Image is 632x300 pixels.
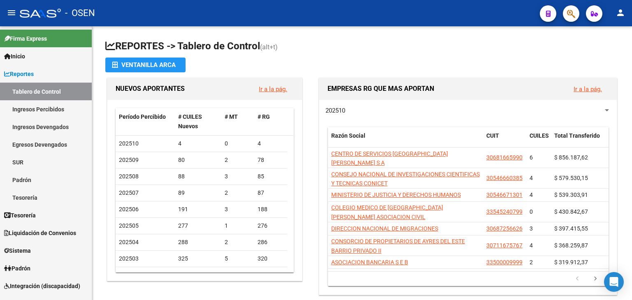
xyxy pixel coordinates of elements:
[530,154,533,161] span: 6
[4,228,76,238] span: Liquidación de Convenios
[175,108,222,135] datatable-header-cell: # CUILES Nuevos
[119,173,139,180] span: 202508
[225,155,251,165] div: 2
[225,238,251,247] div: 2
[258,205,284,214] div: 188
[325,107,345,114] span: 202510
[486,208,523,215] span: 33545240799
[178,172,218,181] div: 88
[486,192,523,198] span: 30546671301
[526,127,551,154] datatable-header-cell: CUILES
[225,205,251,214] div: 3
[554,175,588,181] span: $ 579.530,15
[486,259,523,265] span: 33500009999
[486,154,523,161] span: 30681665990
[483,127,526,154] datatable-header-cell: CUIT
[225,139,251,148] div: 0
[4,246,31,255] span: Sistema
[486,225,523,232] span: 30687256626
[530,132,549,139] span: CUILES
[258,188,284,198] div: 87
[616,8,625,18] mat-icon: person
[331,132,365,139] span: Razón Social
[554,208,588,215] span: $ 430.842,67
[604,272,624,292] div: Open Intercom Messenger
[178,238,218,247] div: 288
[260,43,278,51] span: (alt+t)
[116,85,185,92] span: NUEVOS APORTANTES
[331,150,448,166] span: CENTRO DE SERVICIOS [GEOGRAPHIC_DATA][PERSON_NAME] S A
[258,139,284,148] div: 4
[4,211,36,220] span: Tesorería
[331,204,443,220] span: COLEGIO MEDICO DE [GEOGRAPHIC_DATA][PERSON_NAME] ASOCIACION CIVIL
[252,81,294,97] button: Ir a la pág.
[331,171,480,187] span: CONSEJO NACIONAL DE INVESTIGACIONES CIENTIFICAS Y TECNICAS CONICET
[486,132,499,139] span: CUIT
[225,270,251,280] div: 7
[331,225,438,232] span: DIRECCION NACIONAL DE MIGRACIONES
[225,172,251,181] div: 3
[530,225,533,232] span: 3
[554,242,588,249] span: $ 368.259,87
[530,259,533,265] span: 2
[567,81,609,97] button: Ir a la pág.
[225,188,251,198] div: 2
[554,154,588,161] span: $ 856.187,62
[178,221,218,231] div: 277
[105,39,619,54] h1: REPORTES -> Tablero de Control
[178,155,218,165] div: 80
[331,192,461,198] span: MINISTERIO DE JUSTICIA Y DERECHOS HUMANOS
[574,85,602,93] a: Ir a la pág.
[65,4,95,22] span: - OSEN
[4,52,25,61] span: Inicio
[119,140,139,147] span: 202510
[554,259,588,265] span: $ 319.912,37
[486,175,523,181] span: 30546660385
[4,282,80,291] span: Integración (discapacidad)
[569,275,585,284] a: go to previous page
[328,85,434,92] span: EMPRESAS RG QUE MAS APORTAN
[331,238,465,254] span: CONSORCIO DE PROPIETARIOS DE AYRES DEL ESTE BARRIO PRIVADO II
[119,206,139,212] span: 202506
[119,272,139,278] span: 202502
[254,108,287,135] datatable-header-cell: # RG
[258,221,284,231] div: 276
[258,238,284,247] div: 286
[259,85,287,93] a: Ir a la pág.
[221,108,254,135] datatable-header-cell: # MT
[554,192,588,198] span: $ 539.303,91
[588,275,603,284] a: go to next page
[258,155,284,165] div: 78
[530,242,533,249] span: 4
[331,259,408,265] span: ASOCIACION BANCARIA S E B
[178,270,218,280] div: 361
[116,108,175,135] datatable-header-cell: Período Percibido
[225,113,238,120] span: # MT
[119,239,139,245] span: 202504
[551,127,609,154] datatable-header-cell: Total Transferido
[178,205,218,214] div: 191
[119,157,139,163] span: 202509
[530,175,533,181] span: 4
[225,221,251,231] div: 1
[554,225,588,232] span: $ 397.415,55
[178,254,218,263] div: 325
[7,8,16,18] mat-icon: menu
[4,264,30,273] span: Padrón
[530,208,533,215] span: 0
[4,69,34,78] span: Reportes
[119,255,139,262] span: 202503
[178,139,218,148] div: 4
[258,113,270,120] span: # RG
[225,254,251,263] div: 5
[178,188,218,198] div: 89
[119,113,166,120] span: Período Percibido
[258,270,284,280] div: 354
[258,254,284,263] div: 320
[105,58,186,72] button: Ventanilla ARCA
[258,172,284,181] div: 85
[4,34,47,43] span: Firma Express
[112,58,179,72] div: Ventanilla ARCA
[119,222,139,229] span: 202505
[178,113,202,129] span: # CUILES Nuevos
